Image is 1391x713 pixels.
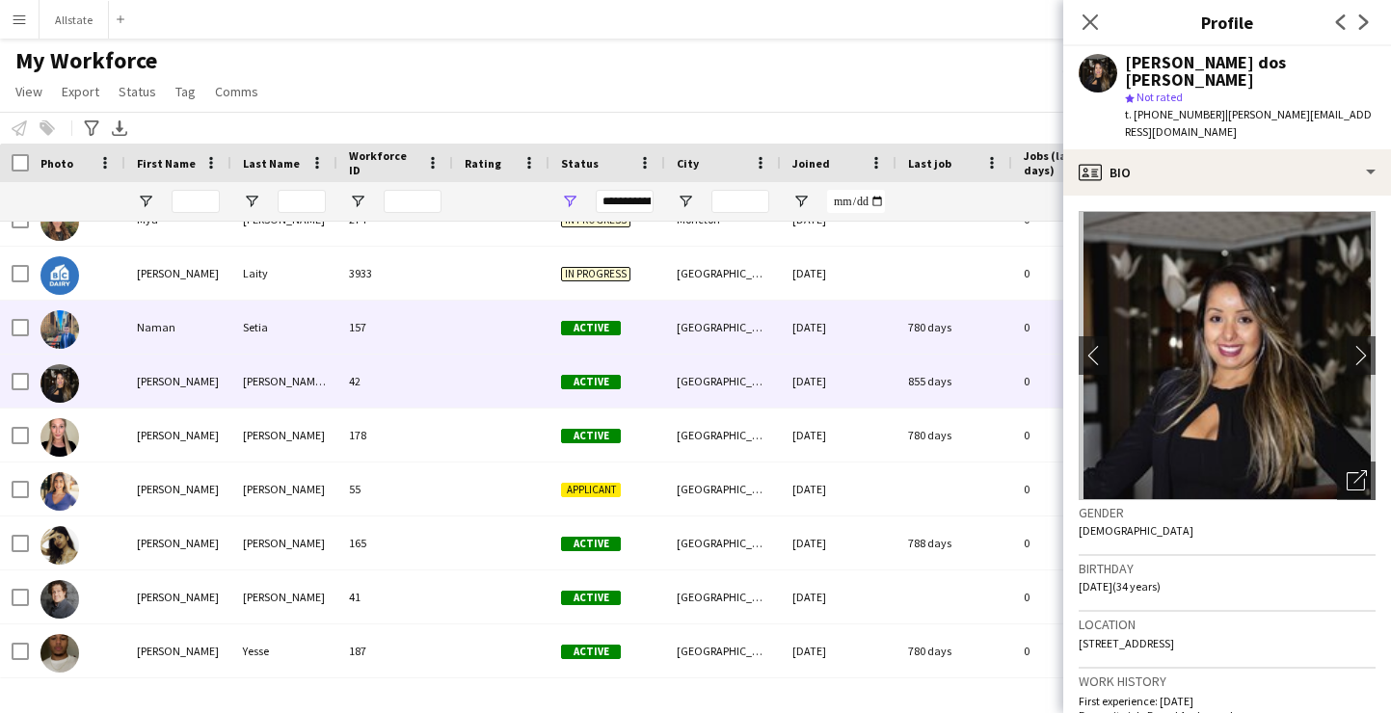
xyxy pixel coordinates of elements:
div: 0 [1012,355,1137,408]
div: 0 [1012,409,1137,462]
span: Active [561,645,621,659]
input: First Name Filter Input [172,190,220,213]
div: 187 [337,624,453,677]
input: Joined Filter Input [827,190,885,213]
img: Natalia Alves dos Santos [40,364,79,403]
span: Workforce ID [349,148,418,177]
div: 42 [337,355,453,408]
a: Export [54,79,107,104]
div: 3933 [337,247,453,300]
div: [GEOGRAPHIC_DATA] [665,301,781,354]
button: Open Filter Menu [243,193,260,210]
span: In progress [561,267,630,281]
app-action-btn: Export XLSX [108,117,131,140]
span: Status [119,83,156,100]
span: | [PERSON_NAME][EMAIL_ADDRESS][DOMAIN_NAME] [1125,107,1372,139]
div: [DATE] [781,624,896,677]
span: Export [62,83,99,100]
h3: Birthday [1079,560,1376,577]
a: Status [111,79,164,104]
div: [PERSON_NAME] [231,462,337,515]
a: View [8,79,50,104]
span: Not rated [1137,90,1183,104]
img: Natalie Adelson [40,418,79,457]
span: Status [561,156,599,171]
div: [GEOGRAPHIC_DATA] [665,516,781,569]
img: Naman Setia [40,310,79,349]
div: Setia [231,301,337,354]
div: 41 [337,570,453,623]
div: [PERSON_NAME] [231,516,337,569]
h3: Gender [1079,504,1376,521]
div: [GEOGRAPHIC_DATA] [665,355,781,408]
span: Active [561,321,621,335]
div: Bio [1063,149,1391,196]
div: [DATE] [781,570,896,623]
div: 0 [1012,624,1137,677]
div: 55 [337,462,453,515]
div: 0 [1012,516,1137,569]
div: Laity [231,247,337,300]
div: 0 [1012,462,1137,515]
span: Last Name [243,156,300,171]
span: View [15,83,42,100]
input: Last Name Filter Input [278,190,326,213]
div: [DATE] [781,247,896,300]
img: Nate Friedman [40,580,79,619]
div: [PERSON_NAME] dos [PERSON_NAME] [1125,54,1376,89]
span: [STREET_ADDRESS] [1079,636,1174,650]
h3: Profile [1063,10,1391,35]
div: 165 [337,516,453,569]
div: [PERSON_NAME] [125,247,231,300]
div: [PERSON_NAME] [125,624,231,677]
span: [DEMOGRAPHIC_DATA] [1079,523,1193,538]
input: Workforce ID Filter Input [384,190,441,213]
div: 0 [1012,247,1137,300]
div: [PERSON_NAME] [125,462,231,515]
img: Nathan Yesse [40,634,79,673]
input: City Filter Input [711,190,769,213]
div: 780 days [896,409,1012,462]
p: First experience: [DATE] [1079,694,1376,708]
span: t. [PHONE_NUMBER] [1125,107,1225,121]
span: Last job [908,156,951,171]
div: Yesse [231,624,337,677]
div: 0 [1012,301,1137,354]
span: Active [561,591,621,605]
img: Crew avatar or photo [1079,211,1376,500]
div: 788 days [896,516,1012,569]
div: [PERSON_NAME] [125,355,231,408]
span: Comms [215,83,258,100]
div: Open photos pop-in [1337,462,1376,500]
div: 0 [1012,570,1137,623]
a: Tag [168,79,203,104]
span: [DATE] (34 years) [1079,579,1161,594]
span: Jobs (last 90 days) [1024,148,1103,177]
h3: Location [1079,616,1376,633]
div: [GEOGRAPHIC_DATA] [665,247,781,300]
div: 178 [337,409,453,462]
div: [DATE] [781,516,896,569]
div: 780 days [896,301,1012,354]
div: [GEOGRAPHIC_DATA] [665,624,781,677]
span: First Name [137,156,196,171]
div: [GEOGRAPHIC_DATA] [665,462,781,515]
button: Open Filter Menu [792,193,810,210]
span: Active [561,429,621,443]
span: Joined [792,156,830,171]
img: Natasha Fernandes [40,526,79,565]
span: My Workforce [15,46,157,75]
div: [PERSON_NAME] [231,570,337,623]
div: [DATE] [781,462,896,515]
div: Naman [125,301,231,354]
span: Tag [175,83,196,100]
span: City [677,156,699,171]
span: Applicant [561,483,621,497]
div: 157 [337,301,453,354]
button: Open Filter Menu [137,193,154,210]
div: [PERSON_NAME] [125,409,231,462]
div: 855 days [896,355,1012,408]
button: Open Filter Menu [677,193,694,210]
div: [DATE] [781,355,896,408]
app-action-btn: Advanced filters [80,117,103,140]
